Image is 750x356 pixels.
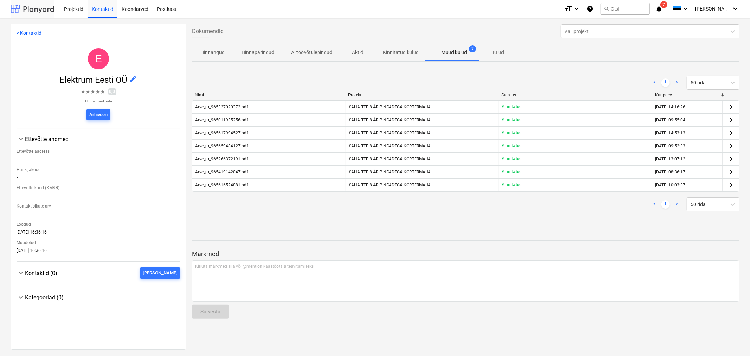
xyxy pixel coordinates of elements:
[349,131,431,135] span: SAHA TEE 8 ÄRIPINDADEGA KORTERMAJA
[242,49,274,56] p: Hinnapäringud
[502,156,522,162] p: Kinnitatud
[101,88,105,96] span: ★
[695,6,730,12] span: [PERSON_NAME]
[60,75,129,85] span: Elektrum Eesti OÜ
[502,143,522,149] p: Kinnitatud
[25,270,57,276] span: Kontaktid (0)
[441,49,467,56] p: Muud kulud
[349,49,366,56] p: Aktid
[715,322,750,356] iframe: Chat Widget
[195,157,248,161] div: Arve_nr_965266372191.pdf
[17,230,180,237] div: [DATE] 16:36:16
[17,267,180,279] div: Kontaktid (0)[PERSON_NAME]
[650,200,659,209] a: Previous page
[469,45,476,52] span: 7
[673,200,681,209] a: Next page
[195,144,248,148] div: Arve_nr_965659484127.pdf
[564,5,572,13] i: format_size
[140,267,180,279] button: [PERSON_NAME]
[17,175,180,183] div: -
[195,170,248,174] div: Arve_nr_965419142047.pdf
[661,200,670,209] a: Page 1 is your current page
[17,301,180,304] div: Kategooriad (0)
[17,193,180,201] div: -
[601,3,650,15] button: Otsi
[291,49,332,56] p: Alltöövõtulepingud
[660,1,667,8] span: 7
[195,183,248,187] div: Arve_nr_965616524881.pdf
[195,117,248,122] div: Arve_nr_965011935256.pdf
[17,293,25,301] span: keyboard_arrow_down
[17,135,25,143] span: keyboard_arrow_down
[604,6,609,12] span: search
[195,131,248,135] div: Arve_nr_965617994527.pdf
[96,88,101,96] span: ★
[17,157,180,164] div: -
[673,78,681,87] a: Next page
[661,78,670,87] a: Page 1 is your current page
[95,53,102,64] span: E
[81,99,116,103] p: Hinnanguid pole
[89,111,108,119] div: Arhiveeri
[129,75,137,83] span: edit
[192,250,739,258] p: Märkmed
[655,93,720,97] div: Kuupäev
[81,88,86,96] span: ★
[17,143,180,256] div: Ettevõtte andmed
[681,5,690,13] i: keyboard_arrow_down
[349,117,431,122] span: SAHA TEE 8 ÄRIPINDADEGA KORTERMAJA
[502,117,522,123] p: Kinnitatud
[17,164,180,175] div: Hankijakood
[86,109,110,120] button: Arhiveeri
[349,144,431,148] span: SAHA TEE 8 ÄRIPINDADEGA KORTERMAJA
[88,48,109,69] div: Elektrum
[17,201,180,211] div: Kontaktisikute arv
[17,279,180,281] div: Kontaktid (0)[PERSON_NAME]
[17,293,180,301] div: Kategooriad (0)
[91,88,96,96] span: ★
[17,135,180,143] div: Ettevõtte andmed
[349,170,431,174] span: SAHA TEE 8 ÄRIPINDADEGA KORTERMAJA
[17,219,180,230] div: Loodud
[655,144,685,148] div: [DATE] 09:52:33
[348,93,496,97] div: Projekt
[586,5,594,13] i: Abikeskus
[655,183,685,187] div: [DATE] 10:03:37
[17,248,180,256] div: [DATE] 16:36:16
[17,183,180,193] div: Ettevõtte kood (KMKR)
[25,294,180,301] div: Kategooriad (0)
[383,49,419,56] p: Kinnitatud kulud
[349,183,431,187] span: SAHA TEE 8 ÄRIPINDADEGA KORTERMAJA
[195,93,342,97] div: Nimi
[655,170,685,174] div: [DATE] 08:36:17
[108,88,116,95] span: 0,0
[655,117,685,122] div: [DATE] 09:55:04
[17,211,180,219] div: -
[502,169,522,175] p: Kinnitatud
[502,130,522,136] p: Kinnitatud
[86,88,91,96] span: ★
[655,104,685,109] div: [DATE] 14:16:26
[195,104,248,109] div: Arve_nr_965327020372.pdf
[655,5,662,13] i: notifications
[502,182,522,188] p: Kinnitatud
[143,269,178,277] div: [PERSON_NAME]
[731,5,739,13] i: keyboard_arrow_down
[655,157,685,161] div: [DATE] 13:07:12
[17,237,180,248] div: Muudetud
[200,49,225,56] p: Hinnangud
[489,49,506,56] p: Tulud
[17,146,180,157] div: Ettevõtte aadress
[502,104,522,110] p: Kinnitatud
[17,269,25,277] span: keyboard_arrow_down
[502,93,649,97] div: Staatus
[572,5,581,13] i: keyboard_arrow_down
[17,30,41,36] a: < Kontaktid
[349,104,431,109] span: SAHA TEE 8 ÄRIPINDADEGA KORTERMAJA
[655,131,685,135] div: [DATE] 14:53:13
[349,157,431,161] span: SAHA TEE 8 ÄRIPINDADEGA KORTERMAJA
[25,136,180,142] div: Ettevõtte andmed
[192,27,224,36] span: Dokumendid
[650,78,659,87] a: Previous page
